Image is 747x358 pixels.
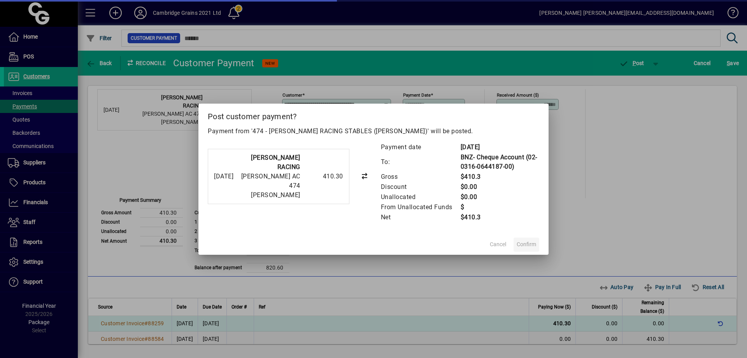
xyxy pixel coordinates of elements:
td: [DATE] [460,142,540,152]
span: [PERSON_NAME] AC 474 [PERSON_NAME] [241,173,300,199]
td: $410.3 [460,212,540,222]
div: 410.30 [304,172,343,181]
td: Net [381,212,460,222]
td: Gross [381,172,460,182]
td: Payment date [381,142,460,152]
td: $0.00 [460,192,540,202]
div: [DATE] [214,172,233,181]
td: $410.3 [460,172,540,182]
td: $0.00 [460,182,540,192]
td: $ [460,202,540,212]
strong: [PERSON_NAME] RACING [251,154,300,171]
h2: Post customer payment? [198,104,549,126]
td: From Unallocated Funds [381,202,460,212]
td: Unallocated [381,192,460,202]
td: Discount [381,182,460,192]
td: To: [381,152,460,172]
td: BNZ- Cheque Account (02-0316-0644187-00) [460,152,540,172]
p: Payment from '474 - [PERSON_NAME] RACING STABLES ([PERSON_NAME])' will be posted. [208,127,539,136]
